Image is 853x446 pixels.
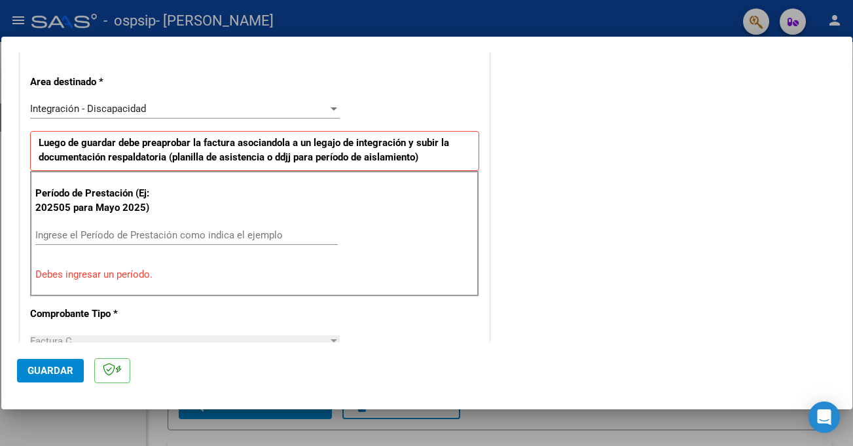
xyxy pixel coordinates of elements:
[27,365,73,377] span: Guardar
[808,401,840,433] div: Open Intercom Messenger
[35,186,167,215] p: Período de Prestación (Ej: 202505 para Mayo 2025)
[30,103,146,115] span: Integración - Discapacidad
[30,335,72,347] span: Factura C
[39,137,449,164] strong: Luego de guardar debe preaprobar la factura asociandola a un legajo de integración y subir la doc...
[30,75,165,90] p: Area destinado *
[30,307,165,322] p: Comprobante Tipo *
[17,359,84,382] button: Guardar
[35,267,474,282] p: Debes ingresar un período.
